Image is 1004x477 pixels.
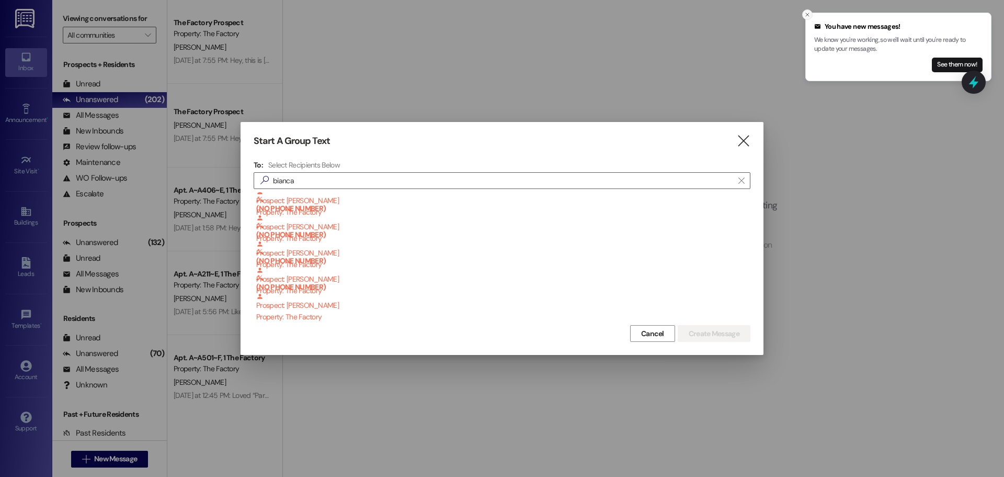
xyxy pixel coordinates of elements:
[254,248,750,274] div: (NO PHONE NUMBER) Prospect: [PERSON_NAME]Property: The Factory
[254,274,750,301] div: (NO PHONE NUMBER) Prospect: [PERSON_NAME]Property: The Factory
[256,274,750,323] div: Prospect: [PERSON_NAME]
[932,58,983,72] button: See them now!
[814,21,983,32] div: You have new messages!
[736,136,750,147] i: 
[738,176,744,185] i: 
[256,196,750,213] b: (NO PHONE NUMBER)
[256,248,750,265] b: (NO PHONE NUMBER)
[256,175,273,186] i: 
[802,9,813,20] button: Close toast
[733,173,750,188] button: Clear text
[641,328,664,339] span: Cancel
[256,248,750,296] div: Prospect: [PERSON_NAME]
[256,274,750,292] b: (NO PHONE NUMBER)
[256,222,750,270] div: Prospect: [PERSON_NAME]
[256,222,750,239] b: (NO PHONE NUMBER)
[678,325,750,342] button: Create Message
[254,222,750,248] div: (NO PHONE NUMBER) Prospect: [PERSON_NAME]Property: The Factory
[630,325,675,342] button: Cancel
[256,312,750,323] div: Property: The Factory
[254,196,750,222] div: (NO PHONE NUMBER) Prospect: [PERSON_NAME]Property: The Factory
[256,196,750,244] div: Prospect: [PERSON_NAME]
[689,328,739,339] span: Create Message
[256,170,750,218] div: Prospect: [PERSON_NAME]
[268,160,340,170] h4: Select Recipients Below
[273,173,733,188] input: Search for any contact or apartment
[254,135,330,147] h3: Start A Group Text
[254,160,263,170] h3: To:
[814,36,983,54] p: We know you're working, so we'll wait until you're ready to update your messages.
